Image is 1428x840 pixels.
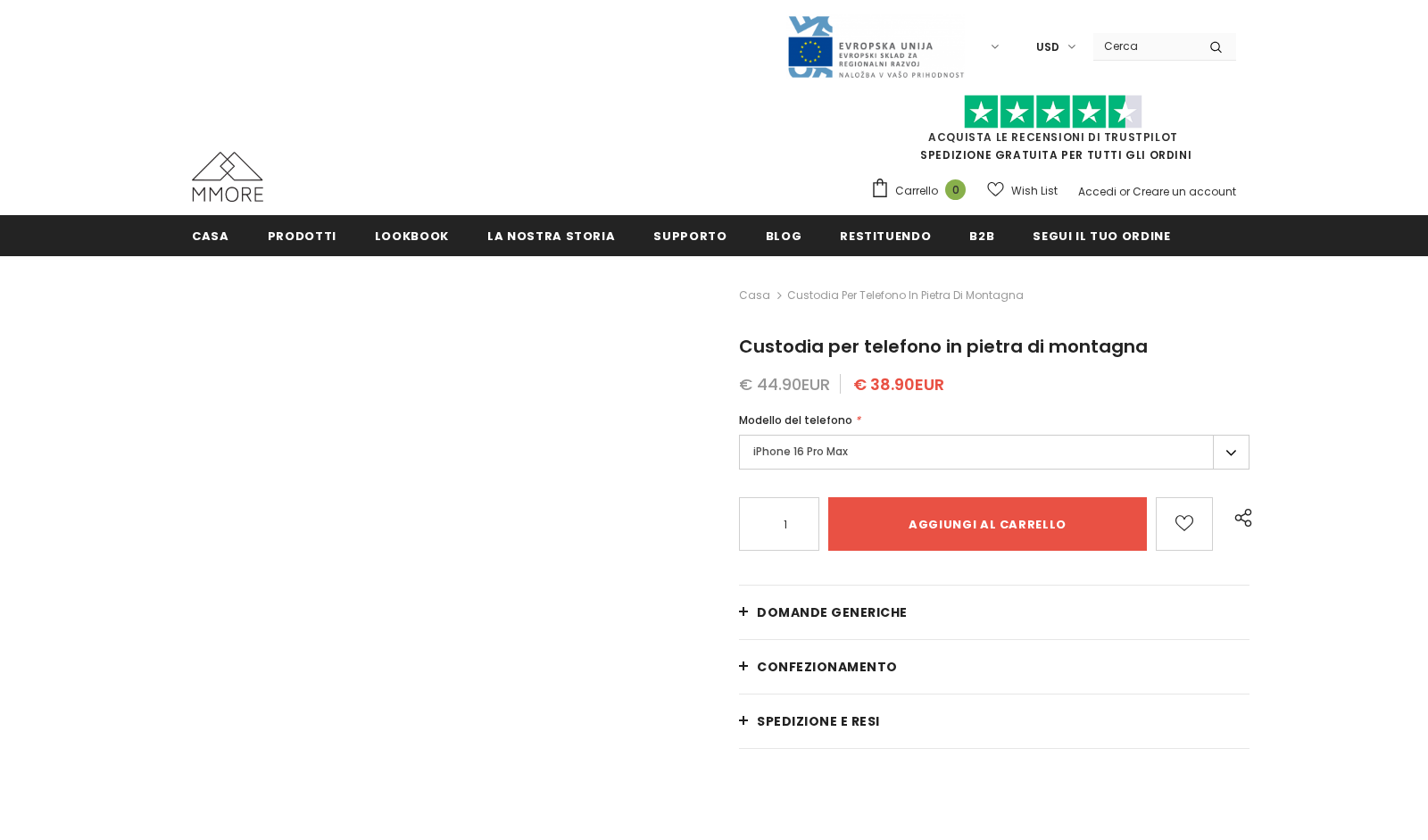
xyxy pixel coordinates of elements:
[786,38,965,54] a: Javni Razpis
[757,658,898,676] span: CONFEZIONAMENTO
[987,175,1058,206] a: Wish List
[1119,184,1130,199] span: or
[192,228,229,245] span: Casa
[969,215,994,255] a: B2B
[739,373,830,395] span: € 44.90EUR
[969,228,994,245] span: B2B
[1011,182,1058,200] span: Wish List
[1093,33,1196,59] input: Search Site
[375,228,449,245] span: Lookbook
[739,334,1148,359] span: Custodia per telefono in pietra di montagna
[853,373,944,395] span: € 38.90EUR
[828,497,1147,551] input: Aggiungi al carrello
[757,712,880,730] span: Spedizione e resi
[739,586,1249,639] a: Domande generiche
[268,228,336,245] span: Prodotti
[653,215,726,255] a: supporto
[964,95,1142,129] img: Fidati di Pilot Stars
[766,228,802,245] span: Blog
[653,228,726,245] span: supporto
[739,694,1249,748] a: Spedizione e resi
[487,215,615,255] a: La nostra storia
[1133,184,1236,199] a: Creare un account
[895,182,938,200] span: Carrello
[1033,228,1170,245] span: Segui il tuo ordine
[1036,38,1059,56] span: USD
[766,215,802,255] a: Blog
[786,14,965,79] img: Javni Razpis
[739,435,1249,470] label: iPhone 16 Pro Max
[375,215,449,255] a: Lookbook
[870,103,1236,162] span: SPEDIZIONE GRATUITA PER TUTTI GLI ORDINI
[739,412,852,428] span: Modello del telefono
[487,228,615,245] span: La nostra storia
[840,228,931,245] span: Restituendo
[757,603,908,621] span: Domande generiche
[870,178,975,204] a: Carrello 0
[1078,184,1117,199] a: Accedi
[192,215,229,255] a: Casa
[928,129,1178,145] a: Acquista le recensioni di TrustPilot
[787,285,1024,306] span: Custodia per telefono in pietra di montagna
[268,215,336,255] a: Prodotti
[192,152,263,202] img: Casi MMORE
[945,179,966,200] span: 0
[739,640,1249,694] a: CONFEZIONAMENTO
[840,215,931,255] a: Restituendo
[1033,215,1170,255] a: Segui il tuo ordine
[739,285,770,306] a: Casa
